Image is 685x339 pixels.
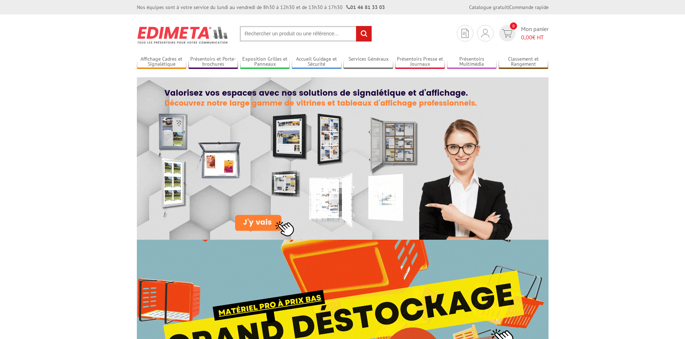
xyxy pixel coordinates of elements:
a: Affichage Cadres et Signalétique [137,56,187,68]
a: Présentoirs Multimédia [447,56,497,68]
img: devis rapide [461,29,469,38]
a: Classement et Rangement [499,56,549,68]
input: rechercher [356,26,372,42]
a: Présentoirs et Porte-brochures [188,56,238,68]
a: Présentoirs Presse et Journaux [395,56,445,68]
span: 0 [510,22,517,30]
a: devis rapide 0 Mon panier 0,00€ HT [497,25,549,42]
div: Nos équipes sont à votre service du lundi au vendredi de 8h30 à 12h30 et de 13h30 à 17h30 [137,4,385,11]
img: devis rapide [502,29,512,38]
a: Accueil Guidage et Sécurité [292,56,342,68]
img: devis rapide [481,29,489,38]
input: Rechercher un produit ou une référence... [240,26,372,42]
a: Commande rapide [509,4,549,10]
span: Mon panier [521,25,549,42]
strong: 01 46 81 33 03 [346,4,385,10]
a: Services Généraux [343,56,393,68]
a: Catalogue gratuit [469,4,508,10]
a: Exposition Grilles et Panneaux [240,56,290,68]
img: Présentoir, panneau, stand - Edimeta - PLV, affichage, mobilier bureau, entreprise [137,22,229,48]
span: € HT [521,33,549,42]
span: 0,00 [521,34,532,41]
div: | [469,4,549,11]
